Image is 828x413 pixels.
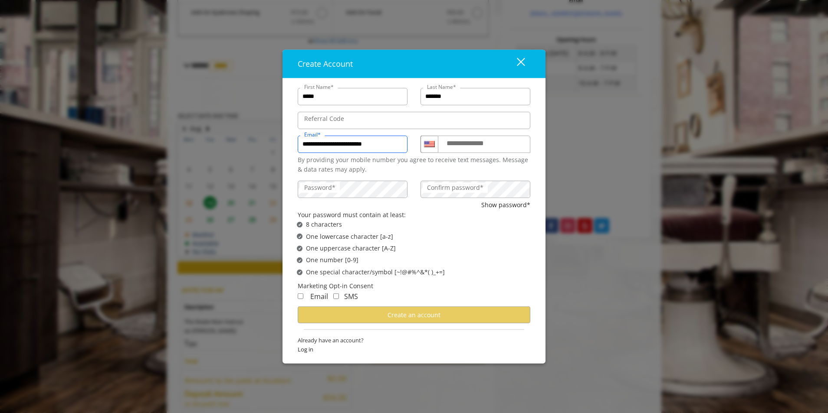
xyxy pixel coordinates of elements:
input: ConfirmPassword [421,181,530,198]
input: Email [298,136,407,153]
span: Create an account [388,311,440,319]
label: Confirm password* [423,183,488,192]
input: Password [298,181,407,198]
span: ✔ [298,257,302,263]
span: Create Account [298,59,353,69]
input: Lastname [421,88,530,105]
span: One lowercase character [a-z] [306,231,393,241]
div: Country [421,136,438,153]
input: FirstName [298,88,407,105]
button: Show password* [481,200,530,210]
span: SMS [344,291,358,301]
span: Log in [298,345,530,354]
input: Receive Marketing Email [298,293,303,299]
span: ✔ [298,269,302,276]
label: Email* [300,130,325,139]
button: close dialog [501,55,530,72]
input: ReferralCode [298,112,530,129]
span: One special character/symbol [~!@#%^&*( )_+=] [306,267,445,277]
div: By providing your mobile number you agree to receive text messages. Message & data rates may apply. [298,155,530,175]
button: Create an account [298,306,530,323]
span: One number [0-9] [306,255,358,265]
div: close dialog [507,57,524,70]
span: One uppercase character [A-Z] [306,244,396,253]
label: First Name* [300,83,338,91]
span: ✔ [298,233,302,240]
label: Password* [300,183,340,192]
div: Your password must contain at least: [298,210,530,220]
span: ✔ [298,245,302,252]
label: Last Name* [423,83,460,91]
div: Marketing Opt-in Consent [298,281,530,291]
label: Referral Code [300,114,348,124]
input: Receive Marketing SMS [333,293,339,299]
span: Already have an account? [298,336,530,345]
span: ✔ [298,221,302,228]
span: Email [310,291,328,301]
span: 8 characters [306,220,342,229]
